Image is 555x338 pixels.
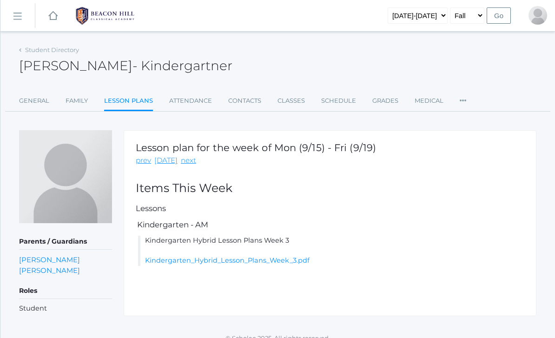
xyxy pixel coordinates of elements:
a: Lesson Plans [104,92,153,112]
img: Shem Zeller [19,130,112,223]
img: BHCALogos-05-308ed15e86a5a0abce9b8dd61676a3503ac9727e845dece92d48e8588c001991.png [70,4,140,27]
h5: Kindergarten - AM [136,220,524,229]
h2: Items This Week [136,182,524,195]
a: Schedule [321,92,356,110]
a: Student Directory [25,46,79,53]
a: Contacts [228,92,261,110]
span: - Kindergartner [132,58,232,73]
h5: Lessons [136,204,524,212]
a: Classes [277,92,305,110]
a: General [19,92,49,110]
a: Family [66,92,88,110]
a: Attendance [169,92,212,110]
a: Medical [415,92,443,110]
div: Bradley Zeller [529,6,547,25]
li: Student [19,304,112,314]
a: next [181,155,196,166]
li: Kindergarten Hybrid Lesson Plans Week 3 [138,236,524,266]
h5: Roles [19,283,112,299]
a: [PERSON_NAME] [19,254,80,265]
h5: Parents / Guardians [19,234,112,250]
a: prev [136,155,151,166]
h2: [PERSON_NAME] [19,59,232,73]
a: Grades [372,92,398,110]
h1: Lesson plan for the week of Mon (9/15) - Fri (9/19) [136,142,376,153]
a: [DATE] [154,155,178,166]
a: [PERSON_NAME] [19,265,80,276]
a: Kindergarten_Hybrid_Lesson_Plans_Week_3.pdf [145,256,310,265]
input: Go [487,7,511,24]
